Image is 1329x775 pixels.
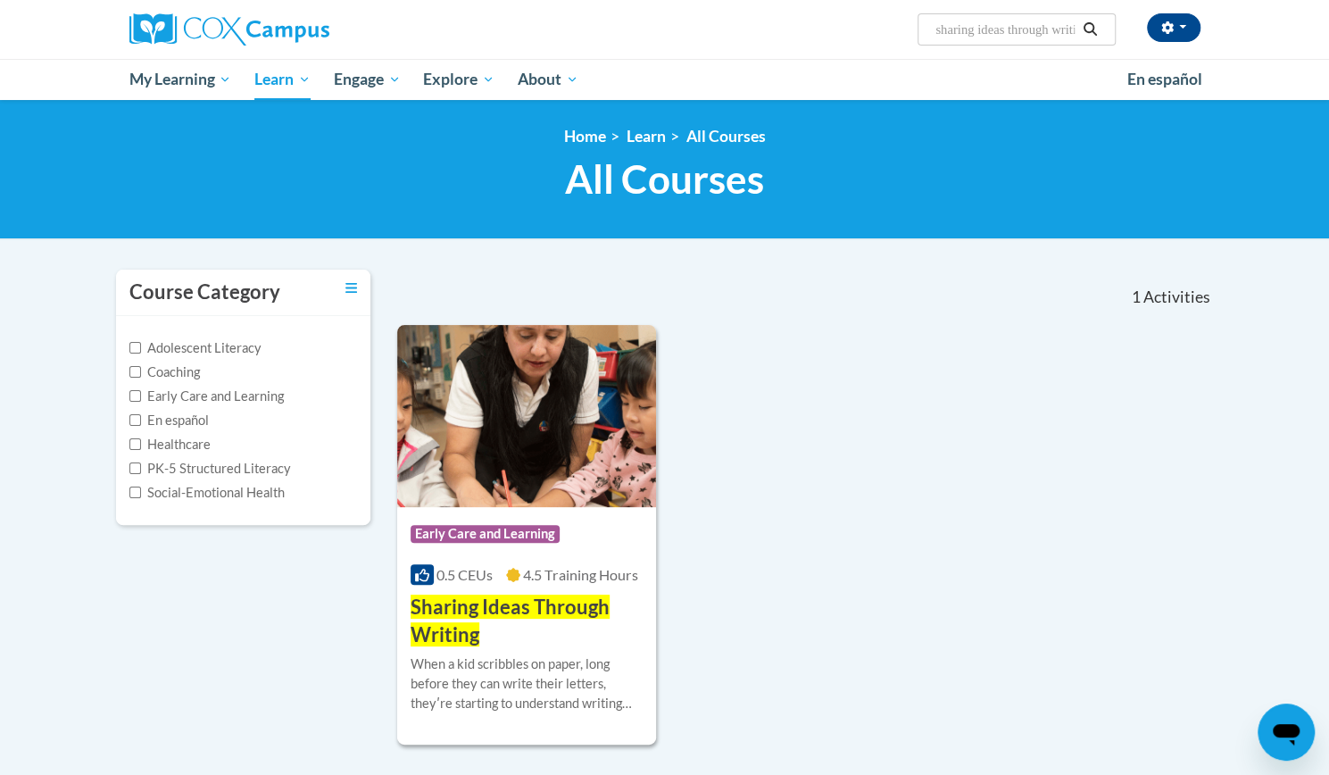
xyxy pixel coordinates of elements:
[423,69,494,90] span: Explore
[345,279,357,298] a: Toggle collapse
[1076,19,1103,40] button: Search
[523,566,638,583] span: 4.5 Training Hours
[411,654,644,713] div: When a kid scribbles on paper, long before they can write their letters, theyʹre starting to unde...
[118,59,244,100] a: My Learning
[322,59,412,100] a: Engage
[129,362,200,382] label: Coaching
[1131,287,1140,307] span: 1
[1147,13,1200,42] button: Account Settings
[129,435,211,454] label: Healthcare
[103,59,1227,100] div: Main menu
[129,69,231,90] span: My Learning
[129,342,141,354] input: Checkbox for Options
[1116,61,1214,98] a: En español
[627,127,666,146] a: Learn
[397,325,657,507] img: Course Logo
[518,69,578,90] span: About
[129,387,284,406] label: Early Care and Learning
[564,127,606,146] a: Home
[1258,704,1315,761] iframe: Button to launch messaging window
[129,483,285,503] label: Social-Emotional Health
[506,59,590,100] a: About
[243,59,322,100] a: Learn
[934,19,1076,40] input: Search Courses
[1127,70,1202,88] span: En español
[129,459,291,479] label: PK-5 Structured Literacy
[411,525,560,543] span: Early Care and Learning
[129,390,141,402] input: Checkbox for Options
[1143,287,1210,307] span: Activities
[411,595,610,646] span: Sharing Ideas Through Writing
[129,438,141,450] input: Checkbox for Options
[129,279,280,306] h3: Course Category
[436,566,493,583] span: 0.5 CEUs
[129,338,262,358] label: Adolescent Literacy
[565,155,764,203] span: All Courses
[254,69,311,90] span: Learn
[129,487,141,498] input: Checkbox for Options
[397,325,657,745] a: Course LogoEarly Care and Learning0.5 CEUs4.5 Training Hours Sharing Ideas Through WritingWhen a ...
[129,414,141,426] input: Checkbox for Options
[411,59,506,100] a: Explore
[129,13,329,46] img: Cox Campus
[129,366,141,378] input: Checkbox for Options
[129,462,141,474] input: Checkbox for Options
[334,69,401,90] span: Engage
[129,411,209,430] label: En español
[686,127,766,146] a: All Courses
[129,13,469,46] a: Cox Campus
